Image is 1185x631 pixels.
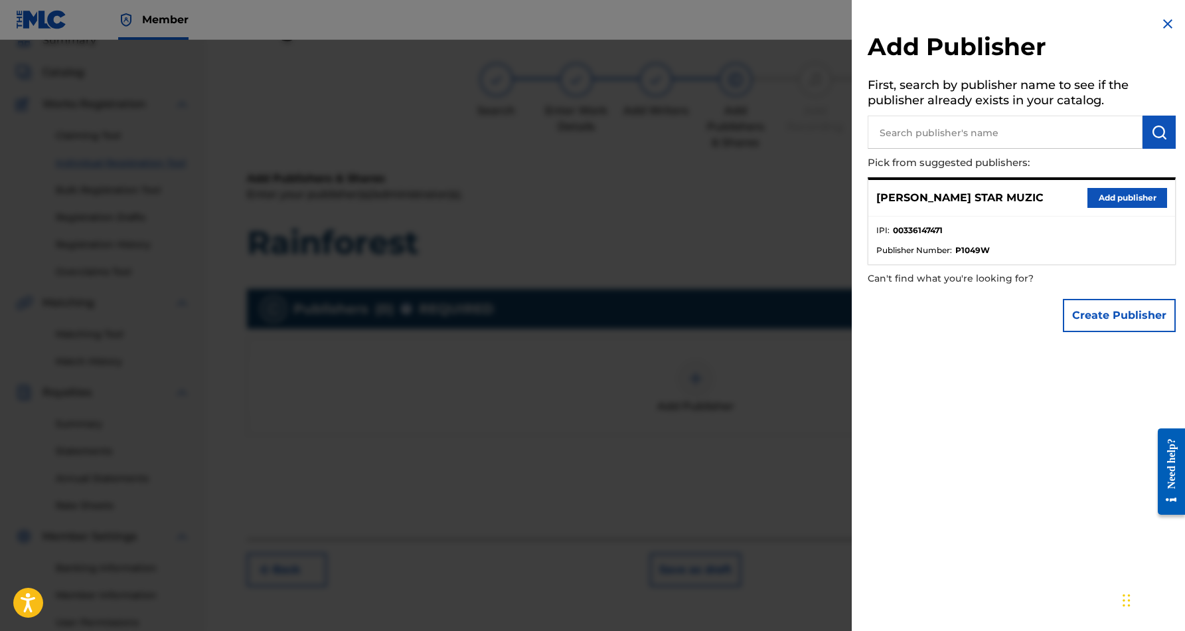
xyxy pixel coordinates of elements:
[1087,188,1167,208] button: Add publisher
[876,225,890,236] span: IPI :
[118,12,134,28] img: Top Rightsholder
[868,116,1143,149] input: Search publisher's name
[1119,567,1185,631] iframe: Chat Widget
[1148,417,1185,527] iframe: Resource Center
[1123,581,1131,620] div: Drag
[16,10,67,29] img: MLC Logo
[1063,299,1176,332] button: Create Publisher
[1151,124,1167,140] img: Search Works
[876,244,952,256] span: Publisher Number :
[955,244,990,256] strong: P1049W
[142,12,189,27] span: Member
[868,265,1100,292] p: Can't find what you're looking for?
[876,190,1044,206] p: [PERSON_NAME] STAR MUZIC
[868,74,1176,116] h5: First, search by publisher name to see if the publisher already exists in your catalog.
[868,149,1100,177] p: Pick from suggested publishers:
[893,225,943,236] strong: 00336147471
[868,32,1176,66] h2: Add Publisher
